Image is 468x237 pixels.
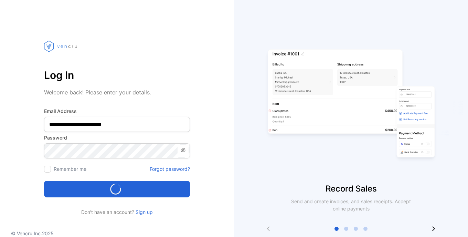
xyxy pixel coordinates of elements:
[265,28,437,183] img: slider image
[150,165,190,173] a: Forgot password?
[44,208,190,216] p: Don't have an account?
[44,107,190,115] label: Email Address
[54,166,86,172] label: Remember me
[285,198,417,212] p: Send and create invoices, and sales receipts. Accept online payments
[44,28,78,65] img: vencru logo
[234,183,468,195] p: Record Sales
[134,209,153,215] a: Sign up
[44,67,190,83] p: Log In
[44,134,190,141] label: Password
[44,88,190,96] p: Welcome back! Please enter your details.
